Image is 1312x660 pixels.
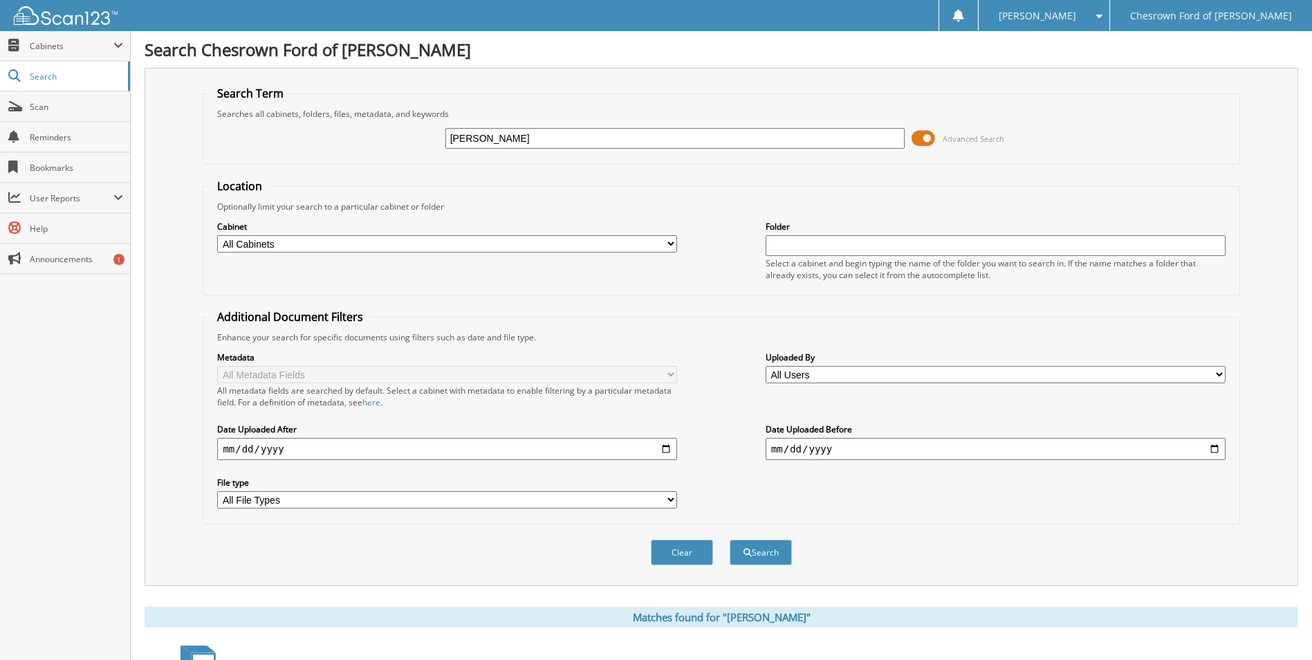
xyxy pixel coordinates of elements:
div: Searches all cabinets, folders, files, metadata, and keywords [210,108,1232,120]
div: 1 [113,254,124,265]
span: Cabinets [30,40,113,52]
img: scan123-logo-white.svg [14,6,118,25]
button: Clear [651,540,713,565]
legend: Location [210,178,269,194]
input: start [217,438,677,460]
span: User Reports [30,192,113,204]
a: here [362,396,380,408]
span: Advanced Search [943,134,1004,144]
h1: Search Chesrown Ford of [PERSON_NAME] [145,38,1298,61]
legend: Additional Document Filters [210,309,370,324]
span: Announcements [30,253,123,265]
label: Cabinet [217,221,677,232]
label: File type [217,477,677,488]
input: end [766,438,1226,460]
label: Date Uploaded Before [766,423,1226,435]
label: Date Uploaded After [217,423,677,435]
div: Optionally limit your search to a particular cabinet or folder [210,201,1232,212]
label: Metadata [217,351,677,363]
span: Chesrown Ford of [PERSON_NAME] [1130,12,1292,20]
span: [PERSON_NAME] [999,12,1076,20]
div: Matches found for "[PERSON_NAME]" [145,607,1298,627]
label: Uploaded By [766,351,1226,363]
label: Folder [766,221,1226,232]
div: Enhance your search for specific documents using filters such as date and file type. [210,331,1232,343]
div: All metadata fields are searched by default. Select a cabinet with metadata to enable filtering b... [217,385,677,408]
span: Scan [30,101,123,113]
legend: Search Term [210,86,290,101]
span: Bookmarks [30,162,123,174]
button: Search [730,540,792,565]
div: Select a cabinet and begin typing the name of the folder you want to search in. If the name match... [766,257,1226,281]
span: Reminders [30,131,123,143]
span: Help [30,223,123,235]
span: Search [30,71,121,82]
